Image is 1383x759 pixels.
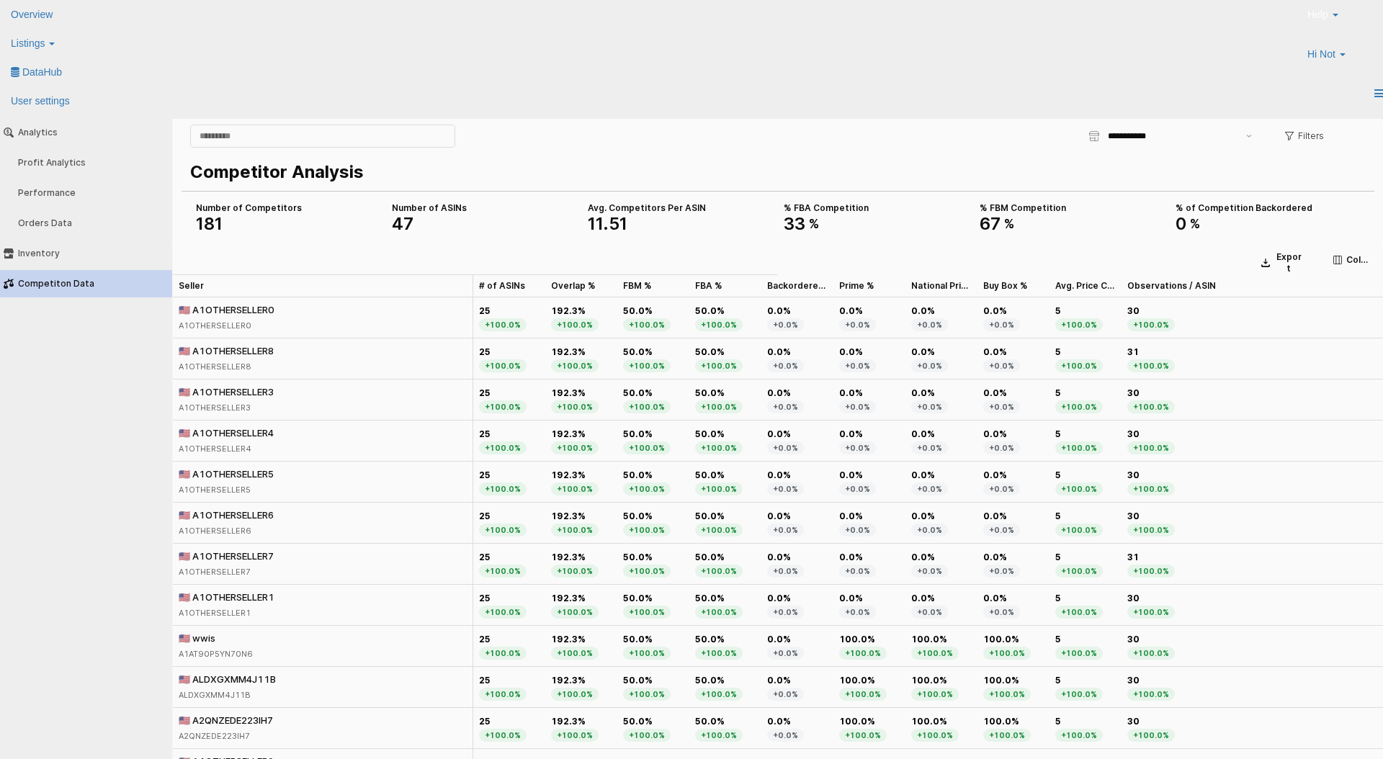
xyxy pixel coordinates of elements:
[1055,596,1103,609] div: 5
[1127,405,1175,418] div: +100.0%
[551,528,599,541] div: +100.0%
[479,637,527,650] div: 25
[767,309,804,322] div: 0.0%
[551,651,599,664] div: +100.0%
[695,186,743,199] div: 50.0%
[695,432,743,445] div: 50.0%
[479,282,527,295] div: +100.0%
[911,186,948,199] div: 0.0%
[839,473,876,486] div: 0.0%
[479,432,527,445] div: 25
[623,161,652,173] span: FBM %
[623,596,671,609] div: 50.0%
[18,130,169,140] div: Inventory
[479,405,527,418] div: +100.0%
[983,199,1020,212] div: +0.0%
[911,432,948,445] div: 0.0%
[767,405,804,418] div: +0.0%
[623,569,671,582] div: +100.0%
[767,241,804,253] div: +0.0%
[839,364,876,377] div: +0.0%
[983,282,1020,295] div: +0.0%
[551,391,599,404] div: 192.3%
[1127,514,1175,527] div: 30
[179,431,274,444] div: A1OTHERSELLER7
[911,596,959,609] div: 100.0%
[695,651,743,664] div: +100.0%
[695,309,743,322] div: 50.0%
[983,391,1020,404] div: 0.0%
[551,405,599,418] div: +100.0%
[179,282,274,295] div: A1OTHERSELLER3
[695,199,743,212] div: +100.0%
[839,405,876,418] div: +0.0%
[18,160,169,170] div: Competiton Data
[839,199,876,212] div: +0.0%
[911,161,972,173] span: National Prime %
[1055,432,1103,445] div: 5
[911,651,948,664] div: +0.0%
[1055,569,1103,582] div: +100.0%
[623,473,671,486] div: 50.0%
[767,391,804,404] div: 0.0%
[767,569,804,582] div: +0.0%
[983,405,1020,418] div: +0.0%
[179,405,274,418] div: A1OTHERSELLER6
[839,391,876,404] div: 0.0%
[767,350,804,363] div: 0.0%
[623,282,671,295] div: +100.0%
[983,161,1028,173] span: Buy Box %
[623,651,671,664] div: +100.0%
[767,528,804,541] div: +0.0%
[179,472,274,485] div: A1OTHERSELLER1
[695,391,743,404] div: 50.0%
[1055,514,1103,527] div: 5
[1055,199,1103,212] div: +100.0%
[983,569,1031,582] div: +100.0%
[1127,555,1175,568] div: 30
[1127,432,1175,445] div: 31
[1127,446,1175,459] div: +100.0%
[479,514,527,527] div: 25
[695,227,743,240] div: 50.0%
[911,610,959,623] div: +100.0%
[767,268,804,281] div: 0.0%
[623,637,671,650] div: 50.0%
[983,514,1031,527] div: 100.0%
[479,227,527,240] div: 25
[695,446,743,459] div: +100.0%
[623,364,671,377] div: +100.0%
[1127,186,1175,199] div: 30
[983,610,1031,623] div: +100.0%
[695,405,743,418] div: +100.0%
[551,446,599,459] div: +100.0%
[479,446,527,459] div: +100.0%
[479,555,527,568] div: 25
[1274,133,1303,156] p: Export
[551,610,599,623] div: +100.0%
[911,487,948,500] div: +0.0%
[911,199,948,212] div: +0.0%
[839,161,874,173] span: Prime %
[1127,637,1175,650] div: 30
[1127,241,1175,253] div: +100.0%
[839,596,887,609] div: 100.0%
[839,528,887,541] div: +100.0%
[767,637,804,650] div: 0.0%
[983,432,1020,445] div: 0.0%
[1127,268,1175,281] div: 30
[1346,135,1371,147] p: Columns
[623,487,671,500] div: +100.0%
[839,323,876,336] div: +0.0%
[1255,130,1310,158] button: Export
[551,186,599,199] div: 192.3%
[1055,637,1103,650] div: 5
[623,555,671,568] div: 50.0%
[479,569,527,582] div: +100.0%
[911,241,948,253] div: +0.0%
[767,446,804,459] div: +0.0%
[623,405,671,418] div: +100.0%
[695,596,743,609] div: 50.0%
[839,241,876,253] div: +0.0%
[551,268,599,281] div: 192.3%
